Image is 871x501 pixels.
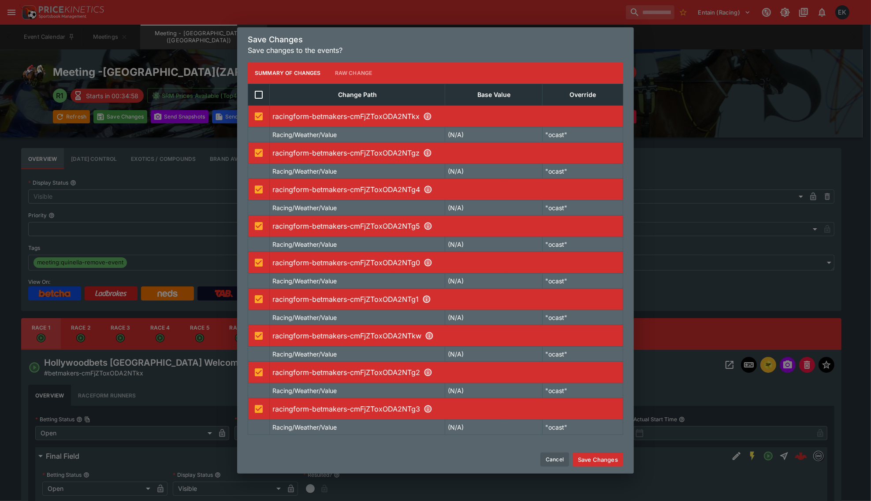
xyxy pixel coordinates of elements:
[272,423,337,432] p: Racing/Weather/Value
[272,130,337,139] p: Racing/Weather/Value
[542,127,623,142] td: "ocast"
[540,453,569,467] button: Cancel
[272,184,620,195] p: racingform-betmakers-cmFjZToxODA2NTg4
[328,63,380,84] button: Raw Change
[272,167,337,176] p: Racing/Weather/Value
[272,386,337,395] p: Racing/Weather/Value
[272,294,620,304] p: racingform-betmakers-cmFjZToxODA2NTg1
[422,295,431,304] svg: R6 - Www.racecoast.co.za Class 4
[270,84,445,105] th: Change Path
[248,63,328,84] button: Summary of Changes
[445,237,543,252] td: (N/A)
[272,367,620,378] p: racingform-betmakers-cmFjZToxODA2NTg2
[542,310,623,325] td: "ocast"
[272,313,337,322] p: Racing/Weather/Value
[542,383,623,398] td: "ocast"
[272,257,620,268] p: racingform-betmakers-cmFjZToxODA2NTg0
[424,222,432,230] svg: R4 - Lucky Fish Aviator Maiden Plate (F & M)
[542,419,623,434] td: "ocast"
[445,273,543,288] td: (N/A)
[445,346,543,361] td: (N/A)
[542,273,623,288] td: "ocast"
[542,200,623,215] td: "ocast"
[542,84,623,105] th: Override
[445,310,543,325] td: (N/A)
[272,404,620,414] p: racingform-betmakers-cmFjZToxODA2NTg3
[424,258,432,267] svg: R5 - Join The Race Coast Turf Club Maiden Plate (F & M)
[542,346,623,361] td: "ocast"
[542,163,623,178] td: "ocast"
[272,203,337,212] p: Racing/Weather/Value
[272,221,620,231] p: racingform-betmakers-cmFjZToxODA2NTg5
[424,368,432,377] svg: R8 - Woodruff Racing Syndicate Class 4
[445,84,543,105] th: Base Value
[272,240,337,249] p: Racing/Weather/Value
[423,148,432,157] svg: R2 - Lucky Fish Plinko Maiden Plate
[445,419,543,434] td: (N/A)
[272,148,620,158] p: racingform-betmakers-cmFjZToxODA2NTgz
[423,112,432,121] svg: R1 - Hollywoodbets Durbanville Welcomes You Maiden Plate (F & M)
[445,383,543,398] td: (N/A)
[272,276,337,286] p: Racing/Weather/Value
[573,453,623,467] button: Save Changes
[248,34,623,45] h5: Save Changes
[445,127,543,142] td: (N/A)
[272,111,620,122] p: racingform-betmakers-cmFjZToxODA2NTkx
[425,331,434,340] svg: R7 - Lucky Fish Power Pick Middle Stakes
[542,237,623,252] td: "ocast"
[248,45,623,56] p: Save changes to the events?
[272,330,620,341] p: racingform-betmakers-cmFjZToxODA2NTkw
[445,163,543,178] td: (N/A)
[424,185,432,194] svg: R3 - Vhm Racing Syndicate B Stakes
[424,405,432,413] svg: R9 - Hollywoodbets Bright Future Class 4
[445,200,543,215] td: (N/A)
[272,349,337,359] p: Racing/Weather/Value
